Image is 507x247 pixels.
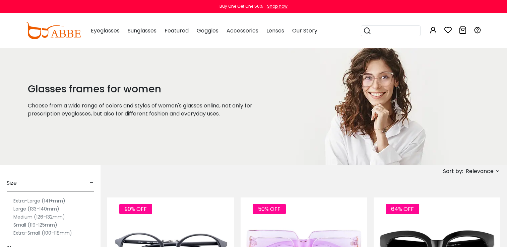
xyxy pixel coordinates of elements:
[13,229,72,237] label: Extra-Small (100-118mm)
[119,204,152,214] span: 90% OFF
[266,27,284,34] span: Lenses
[26,22,81,39] img: abbeglasses.com
[28,102,272,118] p: Choose from a wide range of colors and styles of women's glasses online, not only for prescriptio...
[13,221,57,229] label: Small (119-125mm)
[288,48,458,165] img: glasses frames for women
[89,175,94,191] span: -
[28,83,272,95] h1: Glasses frames for women
[253,204,286,214] span: 50% OFF
[13,197,65,205] label: Extra-Large (141+mm)
[264,3,288,9] a: Shop now
[267,3,288,9] div: Shop now
[165,27,189,34] span: Featured
[197,27,218,34] span: Goggles
[386,204,419,214] span: 64% OFF
[91,27,120,34] span: Eyeglasses
[219,3,263,9] div: Buy One Get One 50%
[13,213,65,221] label: Medium (126-132mm)
[466,165,494,177] span: Relevance
[13,205,59,213] label: Large (133-140mm)
[292,27,317,34] span: Our Story
[227,27,258,34] span: Accessories
[7,175,17,191] span: Size
[128,27,156,34] span: Sunglasses
[443,167,463,175] span: Sort by:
